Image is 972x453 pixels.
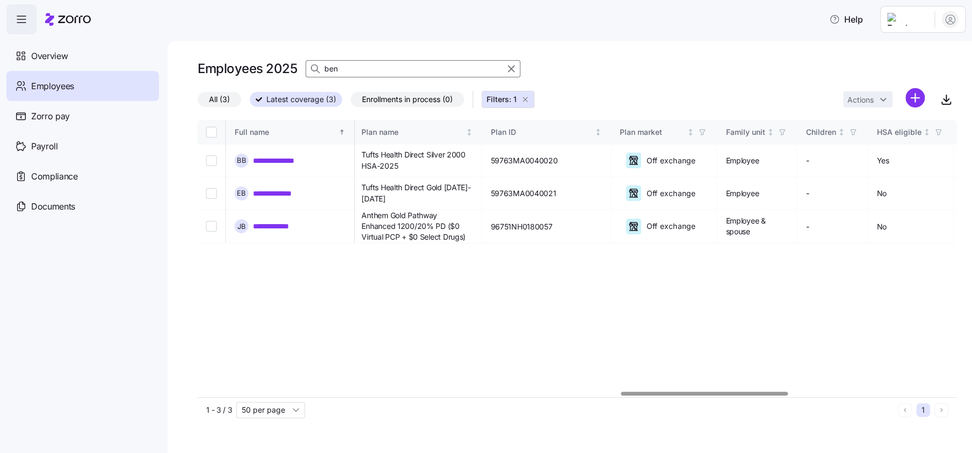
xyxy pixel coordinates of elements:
[916,403,930,417] button: 1
[206,155,217,166] input: Select record 1
[362,126,464,138] div: Plan name
[491,126,593,138] div: Plan ID
[31,200,75,213] span: Documents
[482,120,611,145] th: Plan IDNot sorted
[643,188,696,199] span: Off exchange
[687,128,694,136] div: Not sorted
[868,120,954,145] th: HSA eligibleNot sorted
[237,190,246,197] span: E B
[482,91,534,108] button: Filters: 1
[237,157,246,164] span: B B
[362,182,473,204] span: Tufts Health Direct Gold [DATE]-[DATE]
[6,131,159,161] a: Payroll
[226,120,355,145] th: Full nameSorted ascending
[209,92,230,106] span: All (3)
[898,403,912,417] button: Previous page
[877,188,887,199] span: No
[353,120,482,145] th: Plan nameNot sorted
[797,145,868,177] td: -
[491,221,553,232] span: 96751NH0180057
[31,49,68,63] span: Overview
[923,128,931,136] div: Not sorted
[206,188,217,199] input: Select record 2
[767,128,774,136] div: Not sorted
[206,127,217,138] input: Select all records
[6,191,159,221] a: Documents
[887,13,926,26] img: Employer logo
[797,210,868,243] td: -
[806,126,836,138] div: Children
[487,94,517,105] span: Filters: 1
[594,128,602,136] div: Not sorted
[838,128,845,136] div: Not sorted
[797,120,868,145] th: ChildrenNot sorted
[206,405,232,415] span: 1 - 3 / 3
[877,126,922,138] div: HSA eligible
[611,120,717,145] th: Plan marketNot sorted
[726,155,759,166] span: Employee
[797,177,868,210] td: -
[821,9,872,30] button: Help
[6,41,159,71] a: Overview
[338,128,346,136] div: Sorted ascending
[847,96,874,104] span: Actions
[6,101,159,131] a: Zorro pay
[726,188,759,199] span: Employee
[877,221,887,232] span: No
[306,60,520,77] input: Search Employees
[31,80,74,93] span: Employees
[466,128,473,136] div: Not sorted
[31,140,58,153] span: Payroll
[934,403,948,417] button: Next page
[198,60,297,77] h1: Employees 2025
[726,215,788,238] span: Employee & spouse
[829,13,863,26] span: Help
[362,149,473,171] span: Tufts Health Direct Silver 2000 HSA-2025
[843,91,893,107] button: Actions
[620,126,685,138] div: Plan market
[643,155,696,166] span: Off exchange
[491,188,556,199] span: 59763MA0040021
[362,210,473,243] span: Anthem Gold Pathway Enhanced 1200/20% PD ($0 Virtual PCP + $0 Select Drugs)
[877,155,889,166] span: Yes
[491,155,558,166] span: 59763MA0040020
[717,120,797,145] th: Family unitNot sorted
[905,88,925,107] svg: add icon
[206,221,217,232] input: Select record 3
[362,92,453,106] span: Enrollments in process (0)
[31,110,70,123] span: Zorro pay
[643,221,696,232] span: Off exchange
[235,126,337,138] div: Full name
[6,71,159,101] a: Employees
[726,126,765,138] div: Family unit
[266,92,336,106] span: Latest coverage (3)
[237,223,246,230] span: J B
[6,161,159,191] a: Compliance
[31,170,78,183] span: Compliance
